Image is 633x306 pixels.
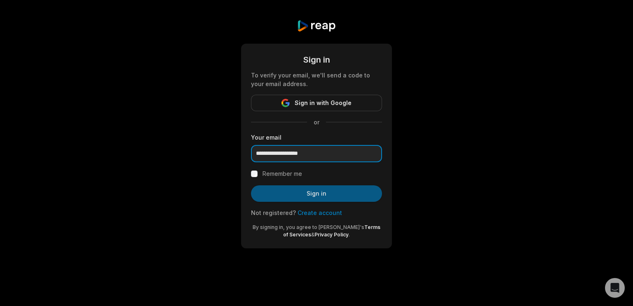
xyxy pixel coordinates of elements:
[297,20,336,32] img: reap
[251,54,382,66] div: Sign in
[251,71,382,88] div: To verify your email, we'll send a code to your email address.
[283,224,380,238] a: Terms of Services
[251,133,382,142] label: Your email
[251,95,382,111] button: Sign in with Google
[253,224,364,230] span: By signing in, you agree to [PERSON_NAME]'s
[605,278,625,298] div: Open Intercom Messenger
[298,209,342,216] a: Create account
[251,209,296,216] span: Not registered?
[251,185,382,202] button: Sign in
[295,98,352,108] span: Sign in with Google
[311,231,314,238] span: &
[263,169,302,179] label: Remember me
[307,118,326,126] span: or
[349,231,350,238] span: .
[314,231,349,238] a: Privacy Policy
